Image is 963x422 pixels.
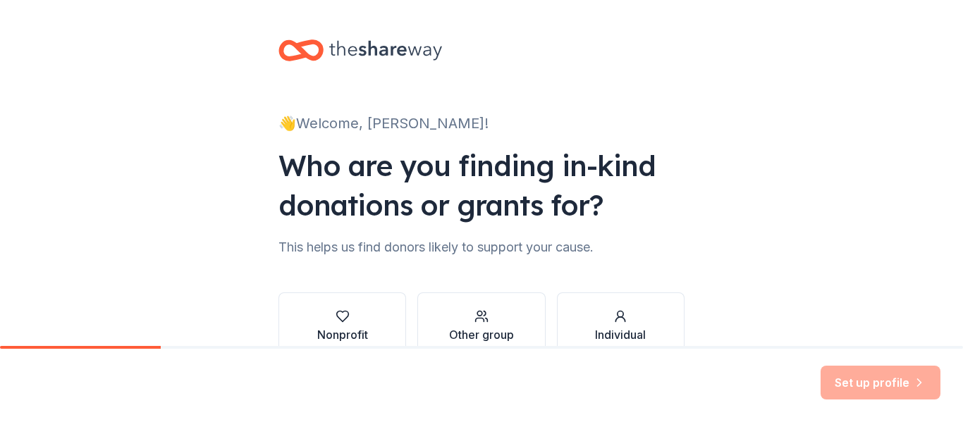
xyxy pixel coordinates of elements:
div: Who are you finding in-kind donations or grants for? [278,146,685,225]
div: Individual [595,326,646,343]
div: This helps us find donors likely to support your cause. [278,236,685,259]
button: Nonprofit [278,292,406,360]
div: Nonprofit [317,326,368,343]
button: Other group [417,292,545,360]
button: Individual [557,292,685,360]
div: 👋 Welcome, [PERSON_NAME]! [278,112,685,135]
div: Other group [449,326,514,343]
